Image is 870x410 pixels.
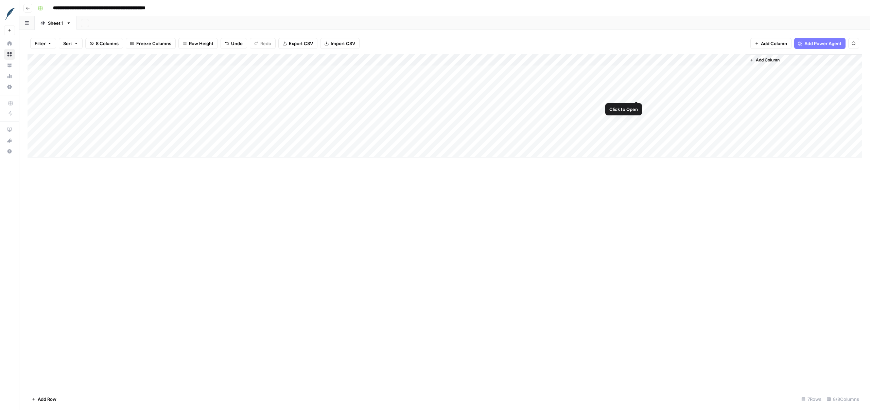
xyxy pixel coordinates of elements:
[250,38,276,49] button: Redo
[4,5,15,22] button: Workspace: FreeWill
[260,40,271,47] span: Redo
[609,106,638,113] div: Click to Open
[27,40,61,44] div: Domain Overview
[221,38,247,49] button: Undo
[331,40,355,47] span: Import CSV
[761,40,787,47] span: Add Column
[794,38,846,49] button: Add Power Agent
[799,394,824,405] div: 7 Rows
[11,18,16,23] img: website_grey.svg
[4,146,15,157] button: Help + Support
[4,71,15,81] a: Usage
[18,18,75,23] div: Domain: [DOMAIN_NAME]
[189,40,213,47] span: Row Height
[48,20,64,26] div: Sheet 1
[35,16,77,30] a: Sheet 1
[136,40,171,47] span: Freeze Columns
[4,49,15,60] a: Browse
[96,40,119,47] span: 8 Columns
[20,39,25,45] img: tab_domain_overview_orange.svg
[804,40,841,47] span: Add Power Agent
[4,8,16,20] img: FreeWill Logo
[824,394,862,405] div: 8/8 Columns
[756,57,780,63] span: Add Column
[59,38,83,49] button: Sort
[38,396,56,403] span: Add Row
[69,39,74,45] img: tab_keywords_by_traffic_grey.svg
[19,11,33,16] div: v 4.0.25
[76,40,112,44] div: Keywords by Traffic
[747,56,782,64] button: Add Column
[11,11,16,16] img: logo_orange.svg
[63,40,72,47] span: Sort
[4,124,15,135] a: AirOps Academy
[4,135,15,146] div: What's new?
[4,81,15,92] a: Settings
[289,40,313,47] span: Export CSV
[85,38,123,49] button: 8 Columns
[178,38,218,49] button: Row Height
[30,38,56,49] button: Filter
[4,38,15,49] a: Home
[35,40,46,47] span: Filter
[4,60,15,71] a: Your Data
[278,38,317,49] button: Export CSV
[320,38,360,49] button: Import CSV
[750,38,791,49] button: Add Column
[126,38,176,49] button: Freeze Columns
[4,135,15,146] button: What's new?
[231,40,243,47] span: Undo
[28,394,60,405] button: Add Row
